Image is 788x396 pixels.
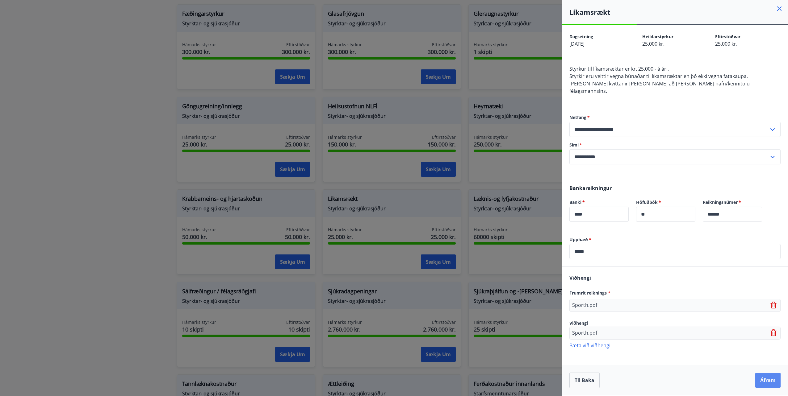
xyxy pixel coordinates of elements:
label: Banki [569,199,629,205]
span: 25.000 kr. [642,40,664,47]
button: Til baka [569,373,600,388]
span: Styrkur til líkamsræktar er kr. 25.000,- á ári. [569,65,669,72]
span: [DATE] [569,40,585,47]
span: Heildarstyrkur [642,34,673,39]
span: Dagsetning [569,34,593,39]
span: [PERSON_NAME] kvittanir [PERSON_NAME] að [PERSON_NAME] nafn/kennitölu félagsmannsins. [569,80,750,94]
label: Reikningsnúmer [703,199,762,205]
label: Upphæð [569,237,781,243]
p: Bæta við viðhengi [569,342,781,348]
p: Sporth.pdf [572,329,597,337]
h4: Líkamsrækt [569,7,788,17]
button: Áfram [755,373,781,388]
p: Sporth.pdf [572,302,597,309]
label: Netfang [569,114,781,121]
span: Viðhengi [569,274,591,281]
div: Upphæð [569,244,781,259]
label: Höfuðbók [636,199,695,205]
span: Styrkir eru veittir vegna búnaðar til líkamsræktar en þó ekki vegna fatakaupa. [569,73,748,80]
span: Eftirstöðvar [715,34,740,39]
span: Bankareikningur [569,185,612,192]
span: 25.000 kr. [715,40,737,47]
span: Viðhengi [569,320,588,326]
span: Frumrit reiknings [569,290,610,296]
label: Sími [569,142,781,148]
